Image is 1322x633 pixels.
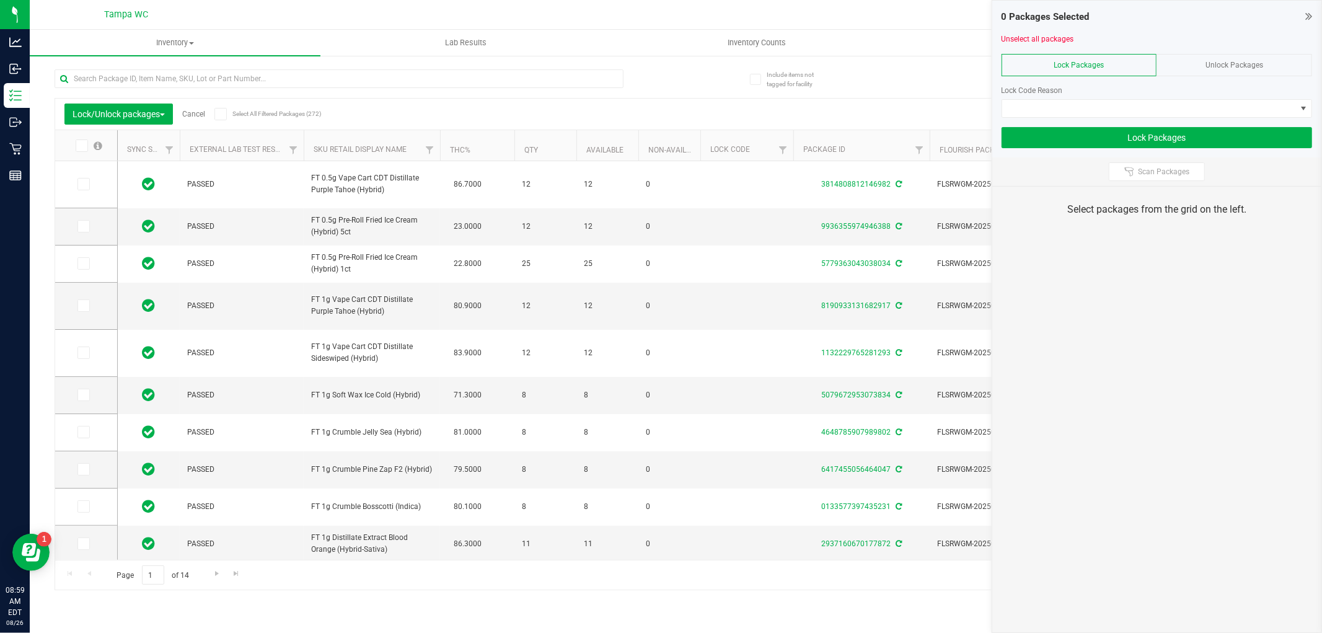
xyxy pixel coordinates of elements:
span: FT 1g Soft Wax Ice Cold (Hybrid) [311,389,433,401]
span: 0 [646,179,693,190]
a: 3814808812146982 [821,180,891,188]
span: 8 [584,464,631,476]
span: Sync from Compliance System [894,259,902,268]
a: Lab Results [320,30,611,56]
span: Lab Results [428,37,503,48]
a: Inventory [30,30,320,56]
span: In Sync [143,218,156,235]
span: 0 [646,389,693,401]
span: 8 [584,389,631,401]
a: Cancel [182,110,205,118]
span: FLSRWGM-20250820-648 [937,538,1059,550]
a: 5779363043038034 [821,259,891,268]
span: Select All Filtered Packages (272) [232,110,294,117]
span: FLSRWGM-20250820-1869 [937,300,1059,312]
a: 5079672953073834 [821,391,891,399]
span: 8 [522,427,569,438]
span: FT 1g Vape Cart CDT Distillate Sideswiped (Hybrid) [311,341,433,365]
span: 23.0000 [447,218,488,236]
a: Filter [159,139,180,161]
span: Sync from Compliance System [894,301,902,310]
span: PASSED [187,501,296,513]
span: PASSED [187,427,296,438]
span: FT 1g Vape Cart CDT Distillate Purple Tahoe (Hybrid) [311,294,433,317]
span: Inventory Counts [711,37,803,48]
span: 12 [522,221,569,232]
span: Sync from Compliance System [894,348,902,357]
span: Sync from Compliance System [894,180,902,188]
span: 12 [584,300,631,312]
span: FLSRWGM-20250820-2165 [937,179,1059,190]
span: Scan Packages [1138,167,1189,177]
span: PASSED [187,179,296,190]
button: Lock Packages [1002,127,1312,148]
span: In Sync [143,498,156,515]
a: Non-Available [648,146,703,154]
span: In Sync [143,255,156,272]
span: Sync from Compliance System [894,428,902,436]
span: In Sync [143,344,156,361]
div: Select packages from the grid on the left. [1008,202,1306,217]
span: 0 [646,464,693,476]
span: FLSRWGM-20250820-1662 [937,347,1059,359]
span: FT 1g Crumble Jelly Sea (Hybrid) [311,427,433,438]
span: 8 [522,464,569,476]
span: 25 [584,258,631,270]
inline-svg: Inbound [9,63,22,75]
a: 2937160670177872 [821,539,891,548]
span: 22.8000 [447,255,488,273]
span: FLSRWGM-20250820-1521 [937,389,1059,401]
a: Filter [773,139,793,161]
p: 08/26 [6,618,24,627]
span: FT 1g Crumble Pine Zap F2 (Hybrid) [311,464,433,476]
span: 86.7000 [447,175,488,193]
span: In Sync [143,175,156,193]
span: Unlock Packages [1205,61,1263,69]
inline-svg: Analytics [9,36,22,48]
span: In Sync [143,423,156,441]
span: Include items not tagged for facility [767,70,829,89]
span: 79.5000 [447,461,488,479]
span: FT 1g Distillate Extract Blood Orange (Hybrid-Sativa) [311,532,433,556]
span: Select all records on this page [94,141,102,150]
a: Flourish Package ID [940,146,1018,154]
span: PASSED [187,538,296,550]
span: 0 [646,221,693,232]
a: Available [586,146,624,154]
span: 80.1000 [447,498,488,516]
inline-svg: Inventory [9,89,22,102]
span: In Sync [143,535,156,552]
inline-svg: Reports [9,169,22,182]
span: 0 [646,347,693,359]
input: Search Package ID, Item Name, SKU, Lot or Part Number... [55,69,624,88]
span: Lock Packages [1054,61,1104,69]
span: 12 [522,300,569,312]
span: PASSED [187,221,296,232]
span: FT 1g Crumble Bosscotti (Indica) [311,501,433,513]
span: PASSED [187,464,296,476]
button: Scan Packages [1109,162,1205,181]
span: Tampa WC [105,9,149,20]
span: 0 [646,538,693,550]
a: Filter [909,139,930,161]
span: 8 [522,501,569,513]
a: 8190933131682917 [821,301,891,310]
a: Qty [524,146,538,154]
a: Filter [420,139,440,161]
span: 8 [584,427,631,438]
a: Inventory Counts [611,30,902,56]
a: 4648785907989802 [821,428,891,436]
span: Sync from Compliance System [894,222,902,231]
span: 0 [646,258,693,270]
span: 0 [646,427,693,438]
span: FLSRWGM-20250820-2103 [937,258,1059,270]
span: 71.3000 [447,386,488,404]
span: 8 [584,501,631,513]
span: 12 [522,179,569,190]
span: Sync from Compliance System [894,539,902,548]
a: THC% [450,146,470,154]
span: 12 [584,179,631,190]
span: FLSRWGM-20250820-1983 [937,221,1059,232]
span: In Sync [143,386,156,404]
a: 1132229765281293 [821,348,891,357]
